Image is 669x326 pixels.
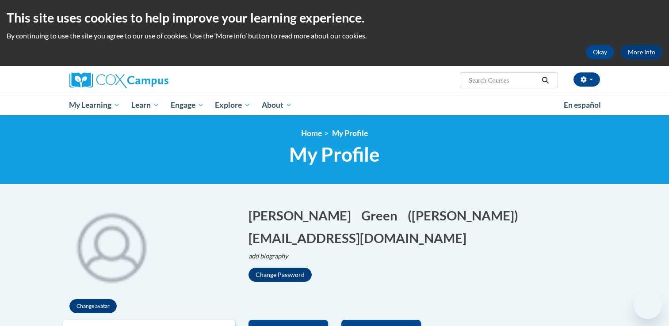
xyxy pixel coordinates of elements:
button: Edit screen name [408,206,524,224]
button: Edit email address [248,229,472,247]
a: Home [301,129,322,138]
button: Change Password [248,268,312,282]
a: Learn [126,95,165,115]
a: Engage [165,95,210,115]
a: About [256,95,298,115]
span: My Learning [69,100,120,110]
h2: This site uses cookies to help improve your learning experience. [7,9,662,27]
span: Engage [171,100,204,110]
p: By continuing to use the site you agree to our use of cookies. Use the ‘More info’ button to read... [7,31,662,41]
span: My Profile [289,143,380,166]
span: About [262,100,292,110]
span: En español [564,100,601,110]
button: Edit last name [361,206,403,224]
iframe: Button to launch messaging window [634,291,662,319]
button: Change avatar [69,299,117,313]
button: Edit first name [248,206,357,224]
div: Main menu [56,95,613,115]
img: Cox Campus [69,72,168,88]
a: My Learning [64,95,126,115]
input: Search Courses [468,75,539,86]
button: Search [539,75,552,86]
a: Explore [209,95,256,115]
a: More Info [621,45,662,59]
span: My Profile [332,129,368,138]
span: Learn [131,100,159,110]
img: profile avatar [63,197,160,295]
span: Explore [215,100,250,110]
button: Edit biography [248,251,295,261]
i: add biography [248,252,288,260]
a: En español [558,96,607,114]
div: Click to change the profile picture [63,197,160,295]
button: Okay [586,45,614,59]
button: Account Settings [573,72,600,87]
